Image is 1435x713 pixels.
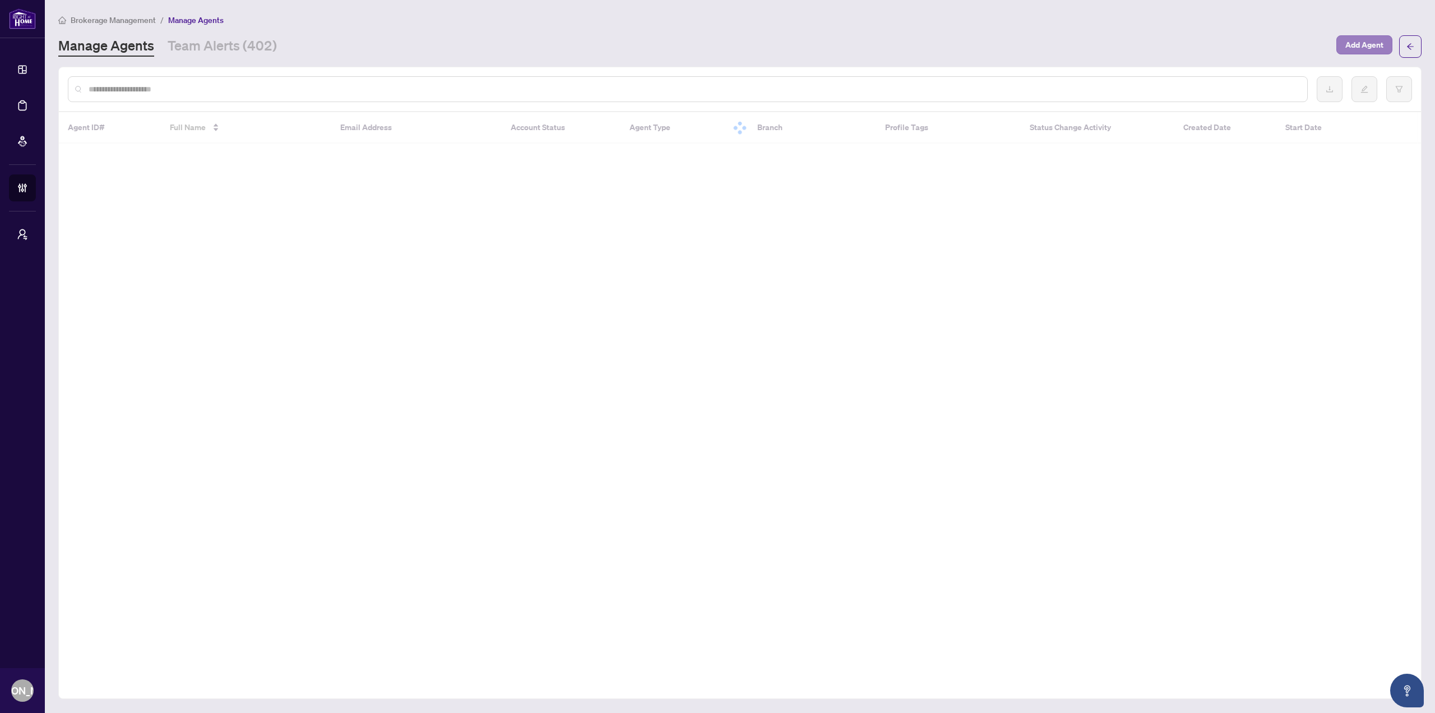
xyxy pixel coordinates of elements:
[58,36,154,57] a: Manage Agents
[1406,43,1414,50] span: arrow-left
[1336,35,1392,54] button: Add Agent
[71,15,156,25] span: Brokerage Management
[17,229,28,240] span: user-switch
[1351,76,1377,102] button: edit
[1345,36,1383,54] span: Add Agent
[168,36,277,57] a: Team Alerts (402)
[160,13,164,26] li: /
[1386,76,1412,102] button: filter
[1317,76,1343,102] button: download
[168,15,224,25] span: Manage Agents
[1390,674,1424,707] button: Open asap
[58,16,66,24] span: home
[9,8,36,29] img: logo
